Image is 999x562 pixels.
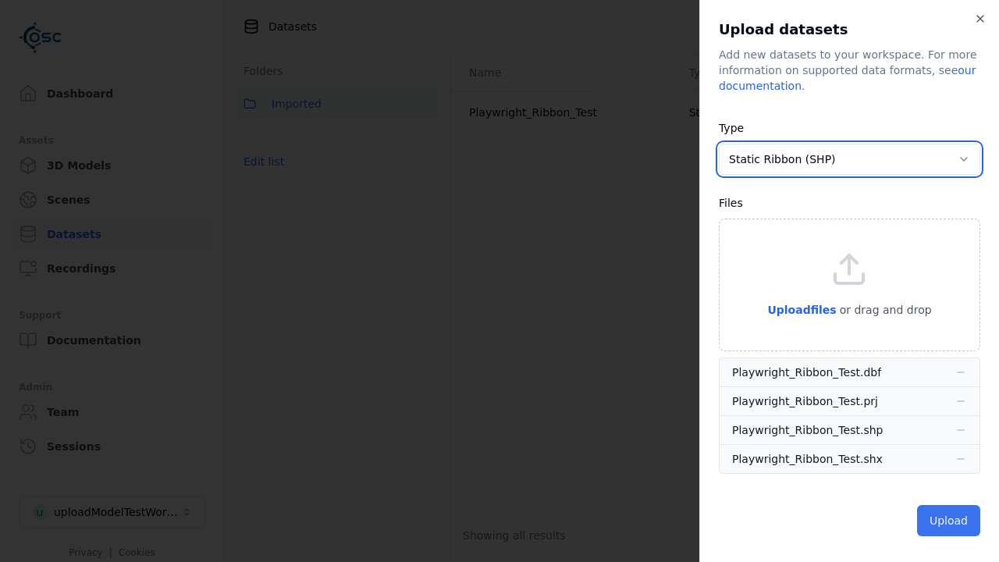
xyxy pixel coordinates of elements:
[732,422,883,438] div: Playwright_Ribbon_Test.shp
[732,451,883,467] div: Playwright_Ribbon_Test.shx
[719,197,743,209] label: Files
[719,19,980,41] h2: Upload datasets
[732,365,881,380] div: Playwright_Ribbon_Test.dbf
[767,304,836,316] span: Upload files
[917,505,980,536] button: Upload
[732,393,878,409] div: Playwright_Ribbon_Test.prj
[837,301,932,319] p: or drag and drop
[719,122,744,134] label: Type
[719,47,980,94] div: Add new datasets to your workspace. For more information on supported data formats, see .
